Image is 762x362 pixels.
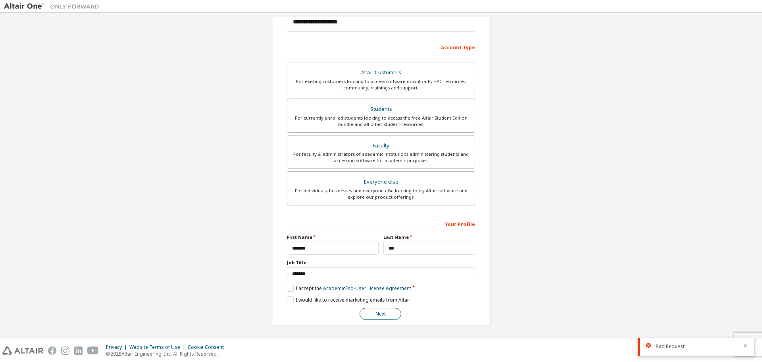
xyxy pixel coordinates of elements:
[292,115,470,128] div: For currently enrolled students looking to access the free Altair Student Edition bundle and all ...
[48,347,56,355] img: facebook.svg
[87,347,99,355] img: youtube.svg
[287,234,379,240] label: First Name
[656,343,685,350] span: Bad Request
[74,347,83,355] img: linkedin.svg
[287,217,475,230] div: Your Profile
[383,234,475,240] label: Last Name
[61,347,69,355] img: instagram.svg
[292,104,470,115] div: Students
[292,188,470,200] div: For individuals, businesses and everyone else looking to try Altair software and explore our prod...
[287,259,475,266] label: Job Title
[287,296,410,303] label: I would like to receive marketing emails from Altair
[2,347,43,355] img: altair_logo.svg
[292,78,470,91] div: For existing customers looking to access software downloads, HPC resources, community, trainings ...
[129,344,188,350] div: Website Terms of Use
[292,140,470,151] div: Faculty
[188,344,229,350] div: Cookie Consent
[4,2,103,10] img: Altair One
[360,308,401,320] button: Next
[106,350,229,357] p: © 2025 Altair Engineering, Inc. All Rights Reserved.
[292,176,470,188] div: Everyone else
[287,285,411,292] label: I accept the
[292,67,470,78] div: Altair Customers
[292,151,470,164] div: For faculty & administrators of academic institutions administering students and accessing softwa...
[287,41,475,53] div: Account Type
[323,285,411,292] a: Academic End-User License Agreement
[106,344,129,350] div: Privacy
